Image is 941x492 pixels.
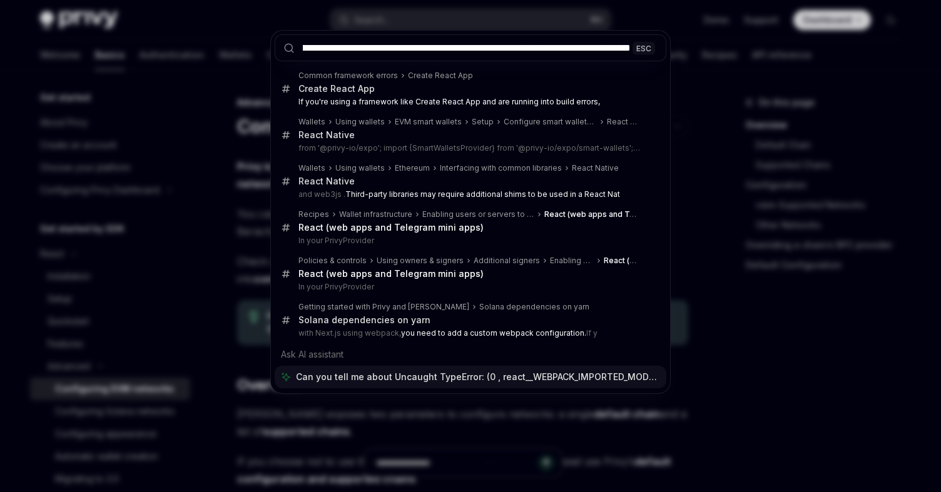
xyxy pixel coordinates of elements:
b: React (web apps and Telegram mini apps) [544,209,701,219]
div: Policies & controls [298,256,367,266]
div: Interfacing with common libraries [440,163,562,173]
div: EVM smart wallets [395,117,462,127]
div: Using owners & signers [377,256,464,266]
div: Solana dependencies on yarn [298,314,430,326]
div: Additional signers [474,256,540,266]
div: Configure smart wallets in the SDK [504,117,597,127]
p: with Next.js using webpack, If y [298,328,640,338]
div: React Native [572,163,619,173]
b: you need to add a custom webpack configuration. [401,328,586,338]
div: React Native [298,176,355,187]
p: In your PrivyProvider [298,282,640,292]
div: Getting started with Privy and [PERSON_NAME] [298,302,469,312]
div: Solana dependencies on yarn [479,302,589,312]
b: If you're using a framework like Create React App and are running into build errors, [298,97,600,106]
div: Recipes [298,209,329,219]
div: Setup [472,117,494,127]
span: Can you tell me about Uncaught TypeError: (0 , react__WEBPACK_IMPORTED_MODULE_0__.createContext) ... [296,371,660,383]
div: Using wallets [335,163,385,173]
div: Using wallets [335,117,385,127]
div: Enabling users or servers to execute transactions [550,256,594,266]
div: Wallets [298,163,325,173]
div: React Native [607,117,640,127]
div: Wallets [298,117,325,127]
div: Common framework errors [298,71,398,81]
div: ESC [633,41,655,54]
b: Third-party libraries may require additional shims to be used in a React Nat [345,189,620,199]
b: React (web apps and Telegram mini apps) [298,222,484,233]
p: and web3js . [298,189,640,199]
div: Create React App [298,83,375,94]
b: React (web apps and Telegram mini apps) [604,256,760,265]
p: from '@privy-io/expo'; import {SmartWalletsProvider} from '@privy-io/expo/smart-wallets'; export de [298,143,640,153]
div: Enabling users or servers to execute transactions [422,209,534,219]
p: In your PrivyProvider [298,236,640,246]
div: Create React App [408,71,473,81]
div: Wallet infrastructure [339,209,412,219]
div: Ethereum [395,163,430,173]
b: React (web apps and Telegram mini apps) [298,268,484,279]
div: Ask AI assistant [275,343,666,366]
div: React Native [298,129,355,141]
